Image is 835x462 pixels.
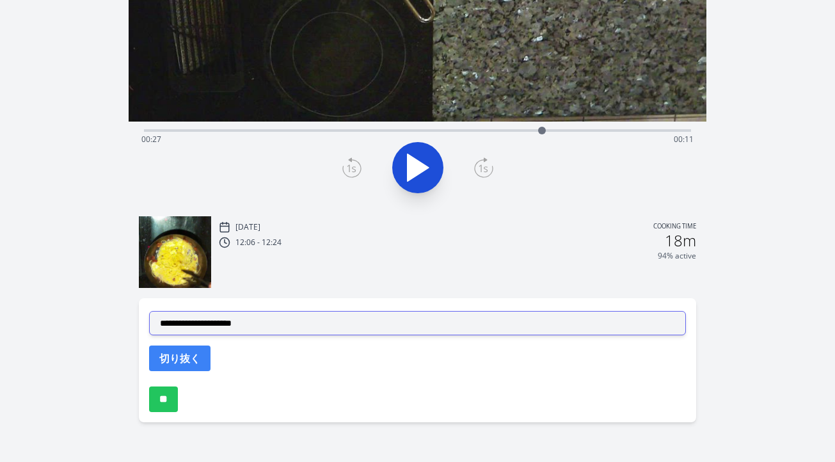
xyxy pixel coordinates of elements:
[658,251,696,261] p: 94% active
[235,222,260,232] p: [DATE]
[139,216,211,288] img: 250929030720_thumb.jpeg
[149,346,211,371] button: 切り抜く
[235,237,282,248] p: 12:06 - 12:24
[665,233,696,248] h2: 18m
[653,221,696,233] p: Cooking time
[674,134,694,145] span: 00:11
[141,134,161,145] span: 00:27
